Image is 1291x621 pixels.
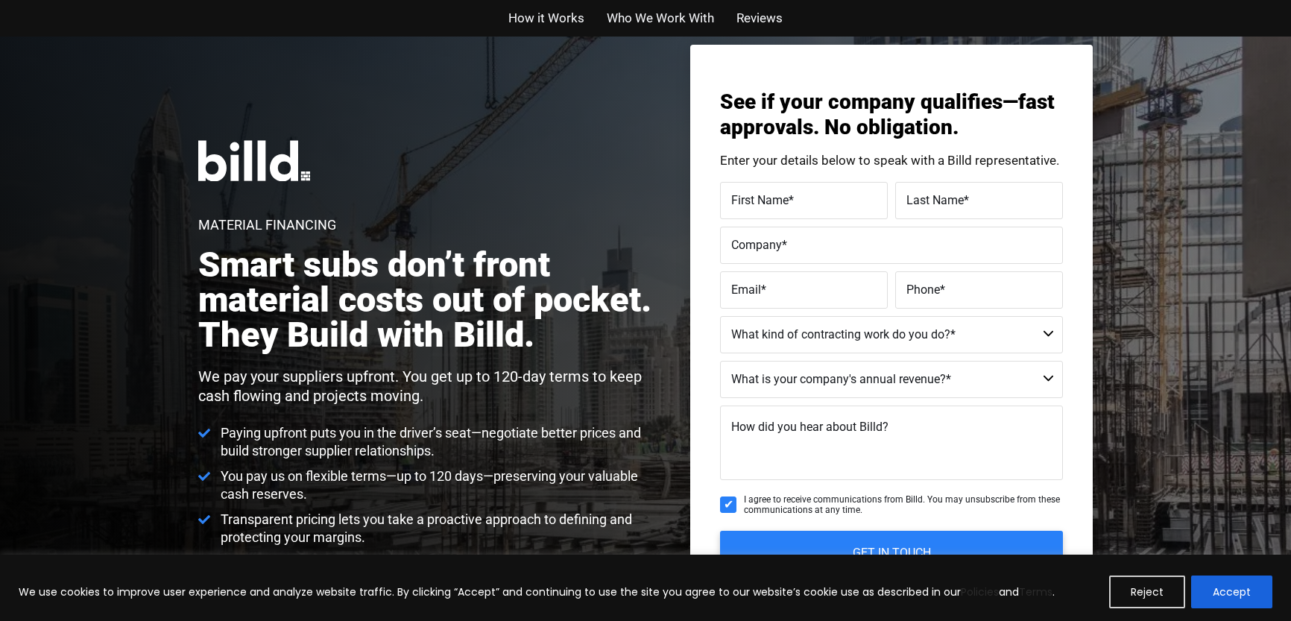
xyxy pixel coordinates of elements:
[1109,576,1185,608] button: Reject
[720,154,1063,167] p: Enter your details below to speak with a Billd representative.
[720,497,736,513] input: I agree to receive communications from Billd. You may unsubscribe from these communications at an...
[19,583,1055,601] p: We use cookies to improve user experience and analyze website traffic. By clicking “Accept” and c...
[720,531,1063,576] input: GET IN TOUCH
[720,89,1063,139] h3: See if your company qualifies—fast approvals. No obligation.
[198,247,662,352] h2: Smart subs don’t front material costs out of pocket. They Build with Billd.
[1019,584,1052,599] a: Terms
[731,238,782,252] span: Company
[198,367,662,406] p: We pay your suppliers upfront. You get up to 120-day terms to keep cash flowing and projects moving.
[906,193,964,207] span: Last Name
[736,7,783,29] a: Reviews
[508,7,584,29] a: How it Works
[198,218,336,232] h1: Material Financing
[731,283,761,297] span: Email
[961,584,999,599] a: Policies
[217,467,662,503] span: You pay us on flexible terms—up to 120 days—preserving your valuable cash reserves.
[731,420,888,434] span: How did you hear about Billd?
[906,283,940,297] span: Phone
[607,7,714,29] a: Who We Work With
[744,494,1063,516] span: I agree to receive communications from Billd. You may unsubscribe from these communications at an...
[1191,576,1272,608] button: Accept
[217,511,662,546] span: Transparent pricing lets you take a proactive approach to defining and protecting your margins.
[731,193,789,207] span: First Name
[217,424,662,460] span: Paying upfront puts you in the driver’s seat—negotiate better prices and build stronger supplier ...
